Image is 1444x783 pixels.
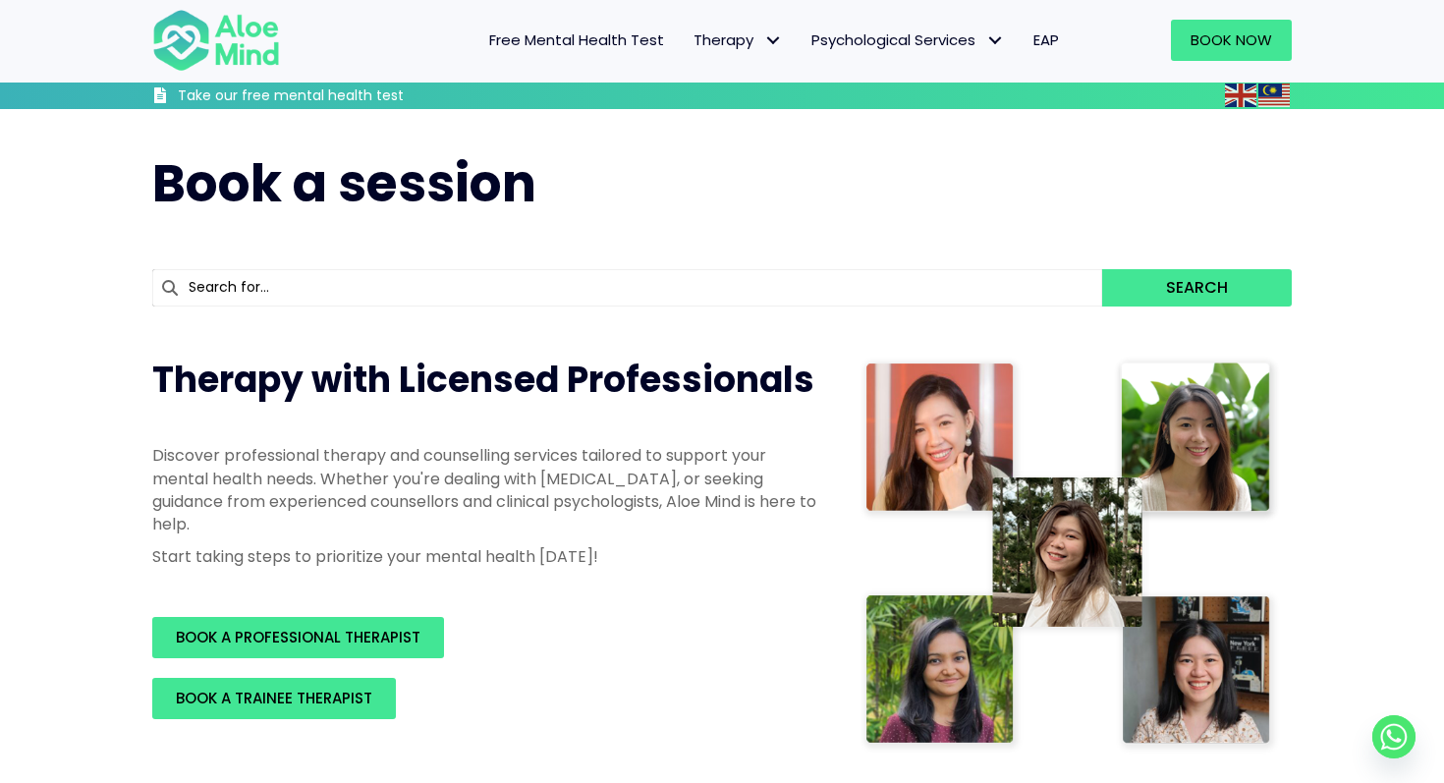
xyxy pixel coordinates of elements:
img: en [1225,84,1256,107]
a: Free Mental Health Test [474,20,679,61]
img: Aloe mind Logo [152,8,280,73]
img: ms [1258,84,1290,107]
a: English [1225,84,1258,106]
span: Therapy with Licensed Professionals [152,355,814,405]
a: Malay [1258,84,1292,106]
p: Start taking steps to prioritize your mental health [DATE]! [152,545,820,568]
a: Whatsapp [1372,715,1416,758]
a: TherapyTherapy: submenu [679,20,797,61]
span: Book a session [152,147,536,219]
span: Psychological Services: submenu [980,27,1009,55]
h3: Take our free mental health test [178,86,509,106]
span: Book Now [1191,29,1272,50]
span: BOOK A TRAINEE THERAPIST [176,688,372,708]
span: Free Mental Health Test [489,29,664,50]
a: BOOK A PROFESSIONAL THERAPIST [152,617,444,658]
a: Psychological ServicesPsychological Services: submenu [797,20,1019,61]
a: Book Now [1171,20,1292,61]
span: Therapy: submenu [758,27,787,55]
span: Psychological Services [811,29,1004,50]
p: Discover professional therapy and counselling services tailored to support your mental health nee... [152,444,820,535]
span: BOOK A PROFESSIONAL THERAPIST [176,627,420,647]
a: Take our free mental health test [152,86,509,109]
a: EAP [1019,20,1074,61]
button: Search [1102,269,1292,307]
span: EAP [1033,29,1059,50]
img: Therapist collage [860,356,1280,755]
input: Search for... [152,269,1102,307]
nav: Menu [305,20,1074,61]
a: BOOK A TRAINEE THERAPIST [152,678,396,719]
span: Therapy [694,29,782,50]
